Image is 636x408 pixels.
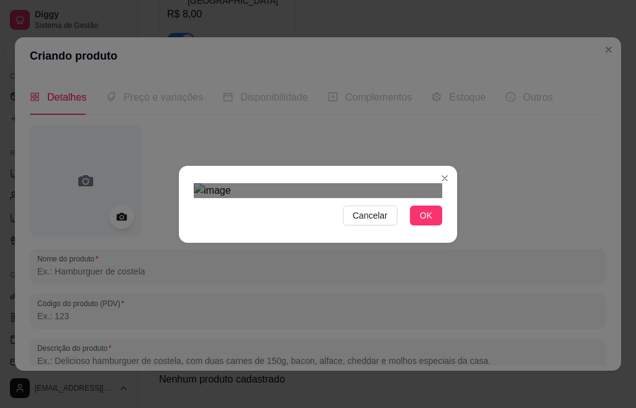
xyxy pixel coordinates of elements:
button: OK [410,206,442,225]
img: image [194,183,442,198]
button: Close [435,168,455,188]
span: OK [420,209,432,222]
span: Cancelar [353,209,388,222]
button: Cancelar [343,206,397,225]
